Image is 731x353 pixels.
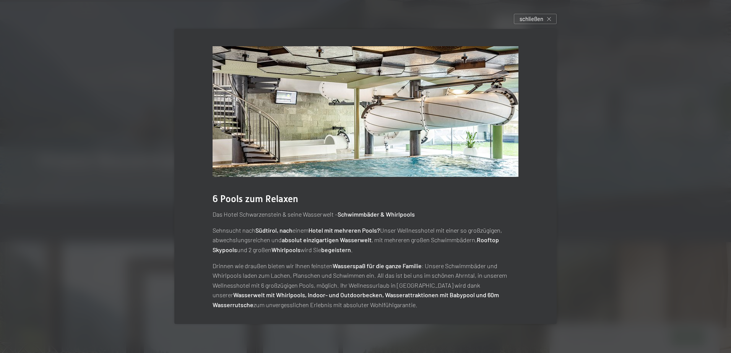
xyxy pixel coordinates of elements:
[255,227,292,234] strong: Südtirol, nach
[213,46,518,177] img: Urlaub - Schwimmbad - Sprudelbänke - Babybecken uvw.
[213,193,298,204] span: 6 Pools zum Relaxen
[309,227,380,234] strong: Hotel mit mehreren Pools?
[338,211,415,218] strong: Schwimmbäder & Whirlpools
[213,225,518,255] p: Sehnsucht nach einem Unser Wellnesshotel mit einer so großzügigen, abwechslungsreichen und , mit ...
[520,15,543,23] span: schließen
[213,236,499,253] strong: Rooftop Skypools
[213,209,518,219] p: Das Hotel Schwarzenstein & seine Wasserwelt –
[282,236,372,243] strong: absolut einzigartigen Wasserwelt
